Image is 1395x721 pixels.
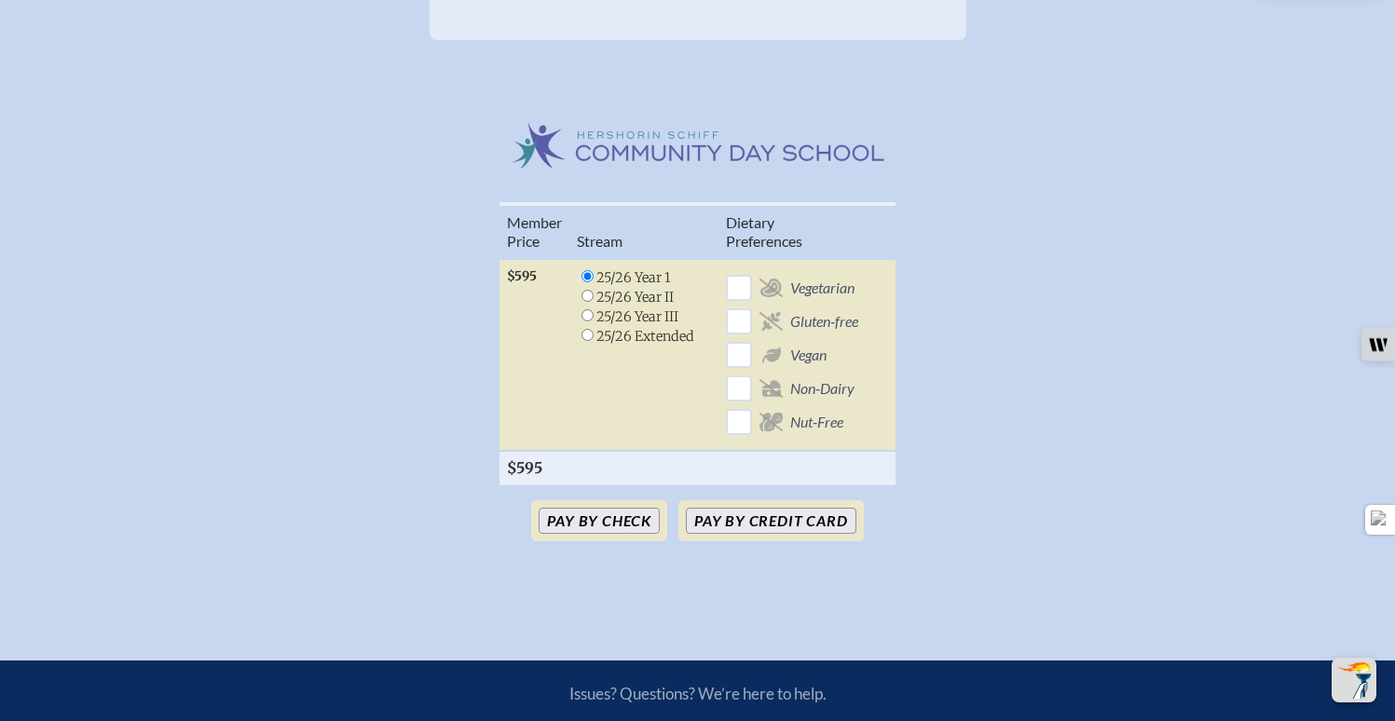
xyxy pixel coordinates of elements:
[1335,661,1373,699] img: To the top
[1332,658,1376,702] button: Scroll Top
[577,306,694,326] li: 25/26 Year III
[569,204,718,259] th: Stream
[790,413,843,431] span: Nut-Free
[507,232,540,250] span: Price
[718,204,866,259] th: Diet
[577,287,694,306] li: 25/26 Year II
[512,122,884,169] img: Hershorin Schiff Community Day School
[539,508,660,534] button: Pay by Check
[577,326,694,346] li: 25/26 Extended
[499,204,569,259] th: Memb
[507,268,537,284] span: $595
[370,684,1026,703] p: Issues? Questions? We’re here to help.
[790,279,855,297] span: Vegetarian
[726,213,802,250] span: ary Preferences
[549,213,562,231] span: er
[790,312,858,331] span: Gluten-free
[790,379,855,398] span: Non-Dairy
[686,508,855,534] button: Pay by Credit Card
[499,451,569,484] th: $595
[790,346,827,364] span: Vegan
[577,267,694,287] li: 25/26 Year 1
